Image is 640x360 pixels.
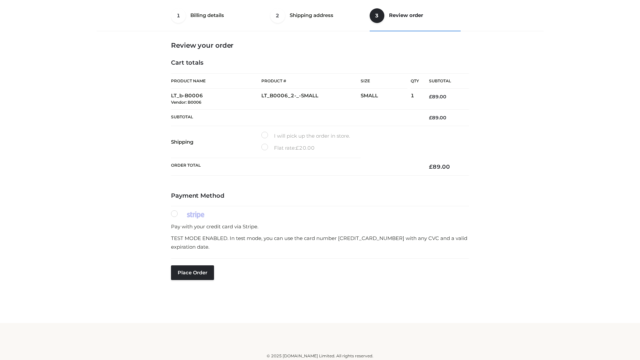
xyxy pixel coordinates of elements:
p: TEST MODE ENABLED. In test mode, you can use the card number [CREDIT_CARD_NUMBER] with any CVC an... [171,234,469,251]
th: Shipping [171,126,261,158]
small: Vendor: B0006 [171,100,201,105]
td: LT_b-B0006 [171,89,261,110]
div: © 2025 [DOMAIN_NAME] Limited. All rights reserved. [99,353,541,359]
th: Order Total [171,158,419,176]
bdi: 89.00 [429,94,446,100]
td: LT_B0006_2-_-SMALL [261,89,361,110]
span: £ [429,163,433,170]
button: Place order [171,265,214,280]
th: Product Name [171,73,261,89]
th: Subtotal [171,109,419,126]
label: I will pick up the order in store. [261,132,350,140]
label: Flat rate: [261,144,315,152]
bdi: 89.00 [429,163,450,170]
bdi: 20.00 [296,145,315,151]
h4: Cart totals [171,59,469,67]
p: Pay with your credit card via Stripe. [171,222,469,231]
th: Size [361,74,407,89]
td: SMALL [361,89,411,110]
span: £ [429,115,432,121]
bdi: 89.00 [429,115,446,121]
td: 1 [411,89,419,110]
th: Subtotal [419,74,469,89]
span: £ [296,145,299,151]
h4: Payment Method [171,192,469,200]
th: Qty [411,73,419,89]
span: £ [429,94,432,100]
h3: Review your order [171,41,469,49]
th: Product # [261,73,361,89]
